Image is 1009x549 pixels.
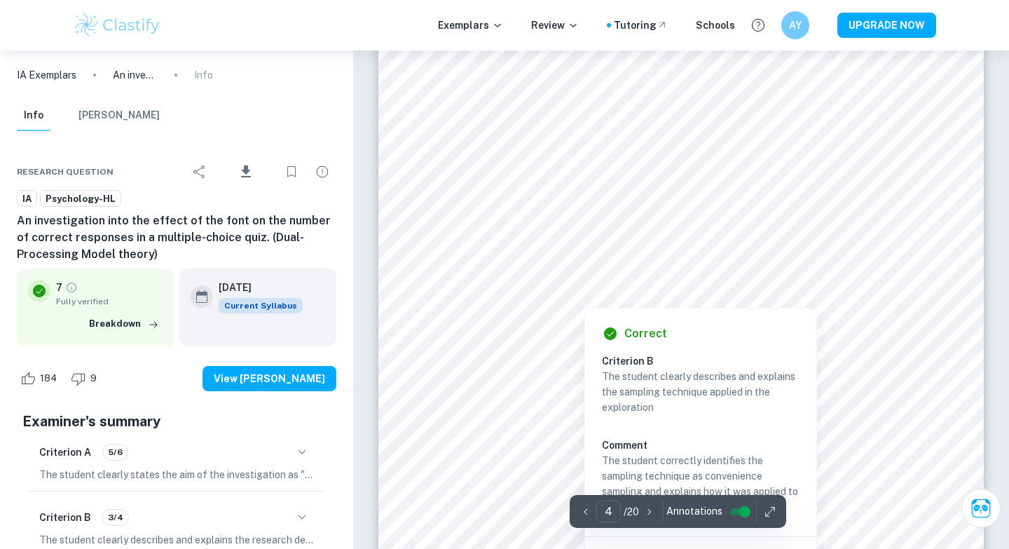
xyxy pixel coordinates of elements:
p: 7 [56,280,62,295]
span: Annotations [666,504,722,519]
div: Report issue [308,158,336,186]
p: The student clearly describes and explains the research design, identifying it as independent mea... [39,532,314,548]
button: Help and Feedback [746,13,770,37]
h6: Comment [602,438,799,453]
button: UPGRADE NOW [837,13,936,38]
a: Schools [696,18,735,33]
span: Current Syllabus [219,298,303,313]
a: IA Exemplars [17,67,76,83]
div: Download [217,154,275,190]
span: 5/6 [103,446,128,459]
span: 9 [83,372,104,386]
img: Clastify logo [73,11,162,39]
p: / 20 [624,504,639,520]
a: Tutoring [614,18,668,33]
div: Like [17,367,64,390]
a: Grade fully verified [65,281,78,294]
button: View [PERSON_NAME] [203,366,336,391]
div: Dislike [67,367,104,390]
h6: Correct [624,325,667,342]
div: Bookmark [277,158,306,186]
h6: AY [788,18,804,33]
span: 184 [32,372,64,386]
p: The student clearly states the aim of the investigation as "to investigate in a high school teach... [39,467,314,482]
p: The student correctly identifies the sampling technique as convenience sampling and explains how ... [602,453,799,515]
div: This exemplar is based on the current syllabus. Feel free to refer to it for inspiration/ideas wh... [219,298,303,313]
h5: Examiner's summary [22,411,331,432]
button: AY [781,11,809,39]
h6: [DATE] [219,280,291,295]
span: Fully verified [56,295,163,308]
button: Ask Clai [961,489,1001,528]
p: An investigation into the effect of the font on the number of correct responses in a multiple-cho... [113,67,158,83]
div: Share [186,158,214,186]
p: Review [531,18,579,33]
button: [PERSON_NAME] [78,100,160,131]
a: Psychology-HL [40,190,121,208]
p: Info [194,67,213,83]
button: Info [17,100,50,131]
p: The student clearly describes and explains the sampling technique applied in the exploration [602,369,799,415]
span: Psychology-HL [41,192,121,206]
h6: Criterion B [39,510,91,525]
span: IA [18,192,36,206]
h6: An investigation into the effect of the font on the number of correct responses in a multiple-cho... [17,212,336,263]
h6: Criterion B [602,353,811,369]
button: Breakdown [85,313,163,334]
p: Exemplars [438,18,503,33]
h6: Criterion A [39,445,91,460]
span: Research question [17,165,114,178]
a: IA [17,190,37,208]
span: 3/4 [103,511,128,524]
